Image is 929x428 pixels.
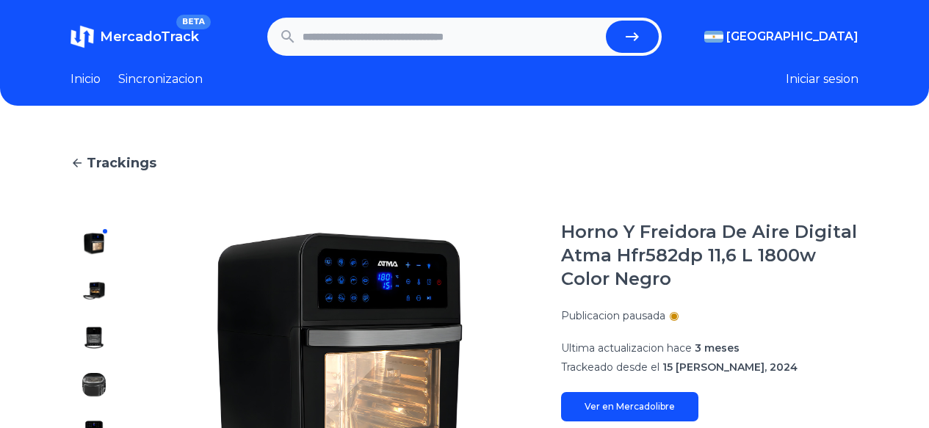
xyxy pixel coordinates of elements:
[695,341,740,355] span: 3 meses
[82,326,106,349] img: Horno Y Freidora De Aire Digital Atma Hfr582dp 11,6 L 1800w Color Negro
[82,232,106,255] img: Horno Y Freidora De Aire Digital Atma Hfr582dp 11,6 L 1800w Color Negro
[71,25,199,48] a: MercadoTrackBETA
[71,153,858,173] a: Trackings
[561,220,858,291] h1: Horno Y Freidora De Aire Digital Atma Hfr582dp 11,6 L 1800w Color Negro
[71,25,94,48] img: MercadoTrack
[704,31,723,43] img: Argentina
[662,360,798,374] span: 15 [PERSON_NAME], 2024
[561,360,659,374] span: Trackeado desde el
[176,15,211,29] span: BETA
[704,28,858,46] button: [GEOGRAPHIC_DATA]
[561,341,692,355] span: Ultima actualizacion hace
[71,70,101,88] a: Inicio
[87,153,156,173] span: Trackings
[786,70,858,88] button: Iniciar sesion
[100,29,199,45] span: MercadoTrack
[82,373,106,396] img: Horno Y Freidora De Aire Digital Atma Hfr582dp 11,6 L 1800w Color Negro
[561,308,665,323] p: Publicacion pausada
[726,28,858,46] span: [GEOGRAPHIC_DATA]
[561,392,698,421] a: Ver en Mercadolibre
[82,279,106,302] img: Horno Y Freidora De Aire Digital Atma Hfr582dp 11,6 L 1800w Color Negro
[118,70,203,88] a: Sincronizacion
